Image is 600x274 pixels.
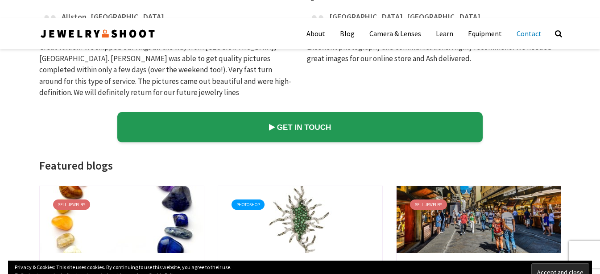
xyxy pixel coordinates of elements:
[39,11,294,34] blockquote: Allston, [GEOGRAPHIC_DATA] [PERSON_NAME]
[363,22,428,45] a: Camera & Lenses
[39,11,294,99] div: Great value!!! We shipped our rings all the way from [GEOGRAPHIC_DATA], [GEOGRAPHIC_DATA]. [PERSO...
[117,112,483,142] a: GET IN TOUCH
[510,22,548,45] a: Contact
[429,22,460,45] a: Learn
[307,11,561,34] blockquote: [GEOGRAPHIC_DATA], [GEOGRAPHIC_DATA] [PERSON_NAME]
[410,199,447,210] a: Sell Jewelry
[232,199,265,210] a: Photoshop
[39,26,156,41] img: Jewelry Photographer Bay Area - San Francisco | Nationwide via Mail
[307,11,561,64] div: Excellent photography and communications. Highly recommend. We needed great images for our online...
[461,22,509,45] a: Equipment
[53,199,90,210] a: Sell Jewelry
[218,214,382,223] a: How to Create a Product Reflection in Photoshop
[397,214,561,223] a: Selling Jewelry Wholesale: How to Find & Pitch to Boutiques
[333,22,361,45] a: Blog
[40,214,204,223] a: 10 Step Guide on How to Sell Jewelry To Stores
[39,158,113,173] h2: Featured blogs
[300,22,332,45] a: About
